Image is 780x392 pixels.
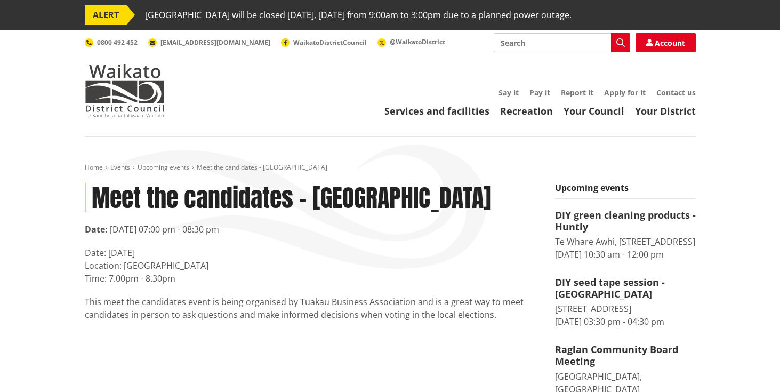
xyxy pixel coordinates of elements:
[555,210,696,261] a: DIY green cleaning products - Huntly Te Whare Awhi, [STREET_ADDRESS] [DATE] 10:30 am - 12:00 pm
[555,183,696,199] h5: Upcoming events
[85,38,138,47] a: 0800 492 452
[138,163,189,172] a: Upcoming events
[85,163,103,172] a: Home
[635,105,696,117] a: Your District
[145,5,572,25] span: [GEOGRAPHIC_DATA] will be closed [DATE], [DATE] from 9:00am to 3:00pm due to a planned power outage.
[293,38,367,47] span: WaikatoDistrictCouncil
[85,295,539,321] p: This meet the candidates event is being organised by Tuakau Business Association and is a great w...
[494,33,630,52] input: Search input
[604,87,646,98] a: Apply for it
[85,5,127,25] span: ALERT
[498,87,519,98] a: Say it
[656,87,696,98] a: Contact us
[500,105,553,117] a: Recreation
[390,37,445,46] span: @WaikatoDistrict
[97,38,138,47] span: 0800 492 452
[85,223,108,235] strong: Date:
[636,33,696,52] a: Account
[197,163,327,172] span: Meet the candidates - [GEOGRAPHIC_DATA]
[561,87,593,98] a: Report it
[85,246,539,285] p: Date: [DATE] Location: [GEOGRAPHIC_DATA] Time: 7.00pm - 8.30pm
[529,87,550,98] a: Pay it
[555,302,696,315] div: [STREET_ADDRESS]
[85,183,539,212] h1: Meet the candidates - [GEOGRAPHIC_DATA]
[555,277,696,300] h4: DIY seed tape session - [GEOGRAPHIC_DATA]
[564,105,624,117] a: Your Council
[148,38,270,47] a: [EMAIL_ADDRESS][DOMAIN_NAME]
[555,249,664,260] time: [DATE] 10:30 am - 12:00 pm
[85,163,696,172] nav: breadcrumb
[110,163,130,172] a: Events
[160,38,270,47] span: [EMAIL_ADDRESS][DOMAIN_NAME]
[85,64,165,117] img: Waikato District Council - Te Kaunihera aa Takiwaa o Waikato
[555,316,664,327] time: [DATE] 03:30 pm - 04:30 pm
[555,277,696,328] a: DIY seed tape session - [GEOGRAPHIC_DATA] [STREET_ADDRESS] [DATE] 03:30 pm - 04:30 pm
[384,105,489,117] a: Services and facilities
[555,235,696,248] div: Te Whare Awhi, [STREET_ADDRESS]
[377,37,445,46] a: @WaikatoDistrict
[555,344,696,367] h4: Raglan Community Board Meeting
[555,210,696,233] h4: DIY green cleaning products - Huntly
[110,223,219,235] time: [DATE] 07:00 pm - 08:30 pm
[281,38,367,47] a: WaikatoDistrictCouncil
